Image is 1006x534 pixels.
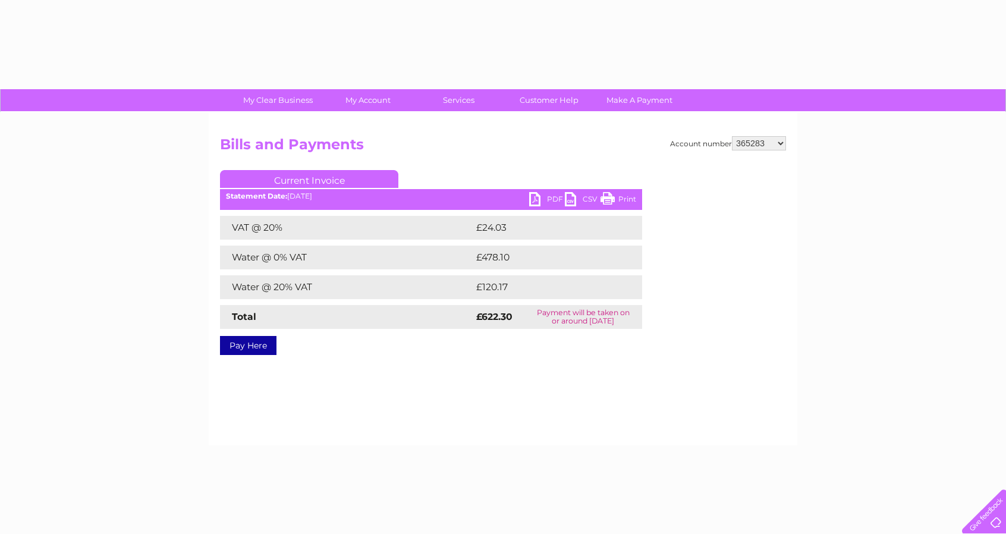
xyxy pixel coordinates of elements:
[473,246,620,269] td: £478.10
[220,170,398,188] a: Current Invoice
[220,192,642,200] div: [DATE]
[232,311,256,322] strong: Total
[220,216,473,240] td: VAT @ 20%
[220,336,276,355] a: Pay Here
[226,191,287,200] b: Statement Date:
[410,89,508,111] a: Services
[473,275,619,299] td: £120.17
[220,246,473,269] td: Water @ 0% VAT
[473,216,618,240] td: £24.03
[319,89,417,111] a: My Account
[601,192,636,209] a: Print
[590,89,689,111] a: Make A Payment
[529,192,565,209] a: PDF
[476,311,513,322] strong: £622.30
[220,275,473,299] td: Water @ 20% VAT
[500,89,598,111] a: Customer Help
[220,136,786,159] h2: Bills and Payments
[670,136,786,150] div: Account number
[565,192,601,209] a: CSV
[524,305,642,329] td: Payment will be taken on or around [DATE]
[229,89,327,111] a: My Clear Business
